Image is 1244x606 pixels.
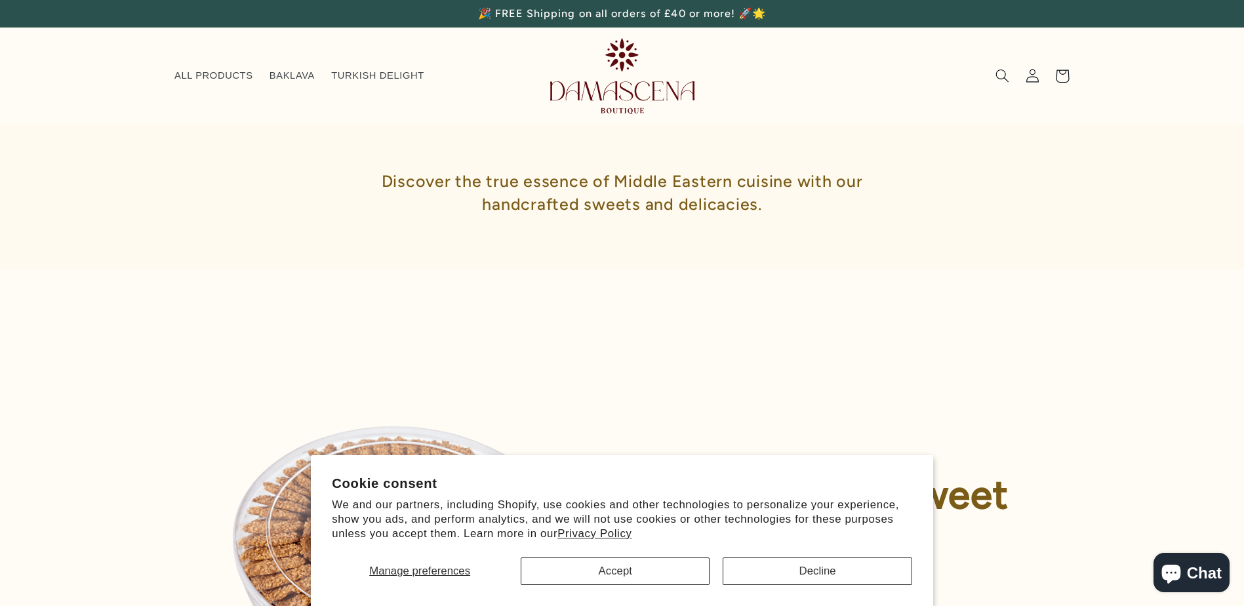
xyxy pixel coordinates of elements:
a: Damascena Boutique [545,33,700,119]
p: We and our partners, including Shopify, use cookies and other technologies to personalize your ex... [332,498,912,540]
img: Damascena Boutique [550,38,694,113]
span: ALL PRODUCTS [174,70,253,82]
button: Manage preferences [332,557,508,585]
h2: Cookie consent [332,476,912,491]
button: Decline [723,557,912,585]
a: Privacy Policy [557,527,632,540]
h1: Discover the true essence of Middle Eastern cuisine with our handcrafted sweets and delicacies. [334,150,911,235]
a: TURKISH DELIGHT [323,62,433,91]
inbox-online-store-chat: Shopify online store chat [1150,553,1234,596]
span: TURKISH DELIGHT [331,70,424,82]
span: 🎉 FREE Shipping on all orders of £40 or more! 🚀🌟 [478,7,766,20]
summary: Search [987,61,1017,91]
span: BAKLAVA [270,70,315,82]
span: Manage preferences [369,565,470,577]
button: Accept [521,557,710,585]
a: ALL PRODUCTS [166,62,261,91]
a: BAKLAVA [261,62,323,91]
